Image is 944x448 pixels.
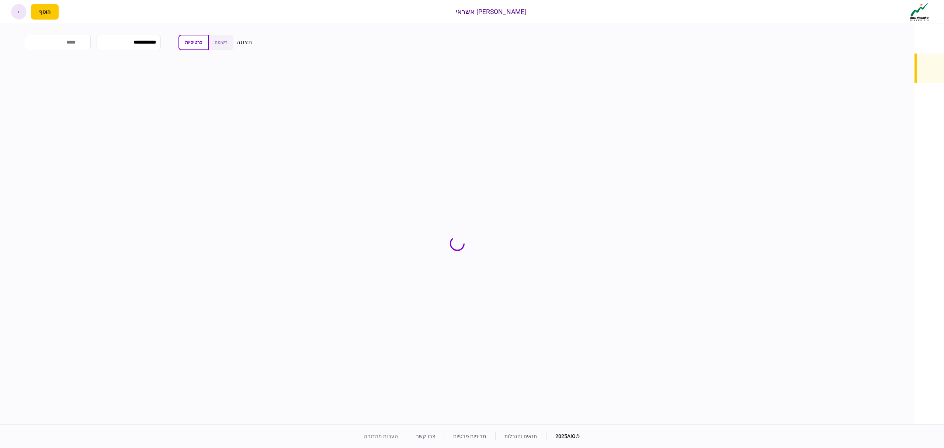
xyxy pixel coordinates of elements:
button: פתח תפריט להוספת לקוח [31,4,59,20]
a: צרו קשר [416,433,435,439]
div: © 2025 AIO [546,433,580,440]
div: תצוגה [236,38,252,47]
a: הערות מהדורה [364,433,398,439]
a: תנאים והגבלות [504,433,537,439]
span: רשימה [215,40,228,45]
a: מדיניות פרטיות [453,433,486,439]
span: כרטיסיות [185,40,202,45]
div: [PERSON_NAME] אשראי [456,7,527,17]
button: פתח רשימת התראות [63,4,79,20]
button: רשימה [209,35,233,50]
button: כרטיסיות [178,35,209,50]
img: client company logo [909,3,930,21]
button: י [11,4,27,20]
